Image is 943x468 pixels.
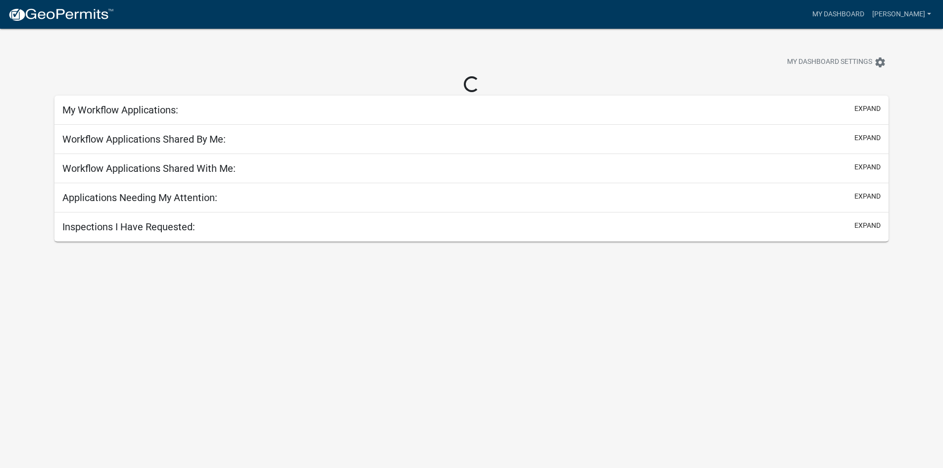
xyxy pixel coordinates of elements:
button: expand [854,191,881,202]
span: My Dashboard Settings [787,56,872,68]
button: expand [854,104,881,114]
button: My Dashboard Settingssettings [779,52,894,72]
h5: Inspections I Have Requested: [62,221,195,233]
button: expand [854,162,881,172]
h5: Workflow Applications Shared With Me: [62,162,236,174]
button: expand [854,133,881,143]
h5: Workflow Applications Shared By Me: [62,133,226,145]
a: [PERSON_NAME] [868,5,935,24]
a: My Dashboard [808,5,868,24]
h5: My Workflow Applications: [62,104,178,116]
i: settings [874,56,886,68]
h5: Applications Needing My Attention: [62,192,217,204]
button: expand [854,220,881,231]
